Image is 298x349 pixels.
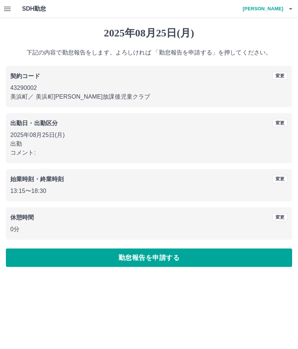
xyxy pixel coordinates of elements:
p: 0分 [10,225,288,234]
b: 出勤日・出勤区分 [10,120,58,126]
p: 美浜町 ／ 美浜町[PERSON_NAME]放課後児童クラブ [10,92,288,101]
b: 契約コード [10,73,40,79]
p: コメント: [10,148,288,157]
h1: 2025年08月25日(月) [6,27,292,39]
button: 勤怠報告を申請する [6,248,292,267]
button: 変更 [272,72,288,80]
p: 2025年08月25日(月) [10,131,288,140]
button: 変更 [272,213,288,221]
p: 出勤 [10,140,288,148]
p: 下記の内容で勤怠報告をします。よろしければ 「勤怠報告を申請する」を押してください。 [6,48,292,57]
button: 変更 [272,175,288,183]
p: 43290002 [10,84,288,92]
b: 休憩時間 [10,214,34,221]
b: 始業時刻・終業時刻 [10,176,64,182]
button: 変更 [272,119,288,127]
p: 13:15 〜 18:30 [10,187,288,195]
